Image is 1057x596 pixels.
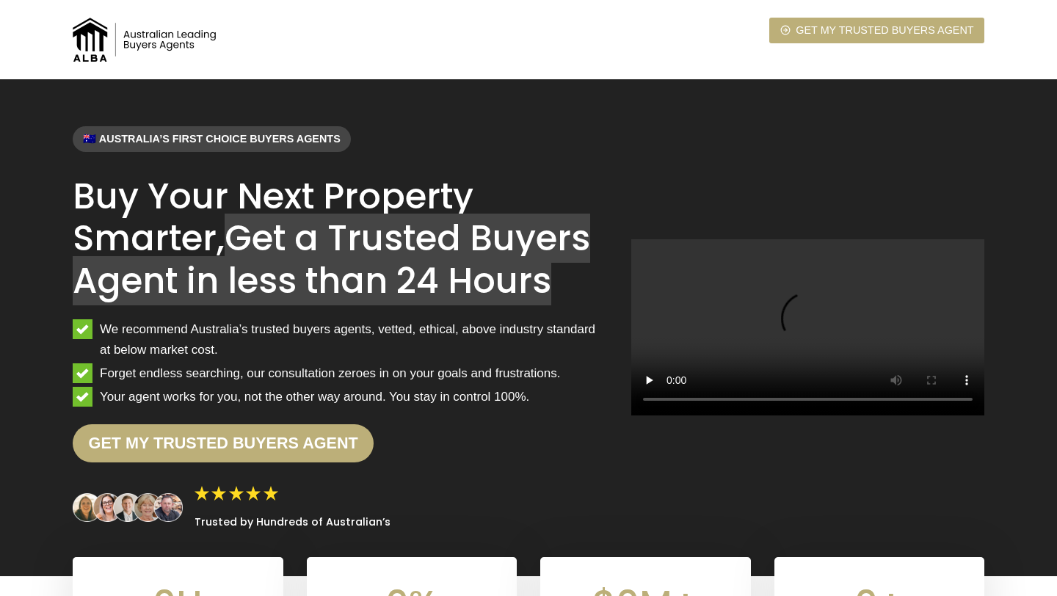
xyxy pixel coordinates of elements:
a: Get my trusted Buyers Agent [769,18,984,43]
strong: Get my trusted Buyers Agent [89,434,358,452]
span: Your agent works for you, not the other way around. You stay in control 100%. [100,387,529,407]
span: We recommend Australia’s trusted buyers agents, vetted, ethical, above industry standard at below... [100,319,608,359]
span: Get my trusted Buyers Agent [796,22,973,39]
h1: Buy Your Next Property Smarter, [73,175,608,302]
mark: Get a Trusted Buyers Agent in less than 24 Hours [73,214,590,305]
span: Forget endless searching, our consultation zeroes in on your goals and frustrations. [100,363,560,383]
strong: 🇦🇺 Australia’s first choice buyers agents [83,133,340,145]
a: Get my trusted Buyers Agent [73,424,374,462]
h2: Trusted by Hundreds of Australian’s [195,516,391,528]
